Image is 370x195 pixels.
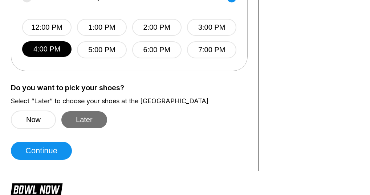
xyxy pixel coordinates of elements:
[132,41,182,58] button: 6:00 PM
[11,84,248,92] label: Do you want to pick your shoes?
[11,142,72,160] button: Continue
[61,111,107,128] button: Later
[132,19,182,36] button: 2:00 PM
[22,19,72,36] button: 12:00 PM
[77,41,126,58] button: 5:00 PM
[187,41,236,58] button: 7:00 PM
[187,19,236,36] button: 3:00 PM
[22,41,72,57] button: 4:00 PM
[77,19,126,36] button: 1:00 PM
[11,97,248,105] label: Select “Later” to choose your shoes at the [GEOGRAPHIC_DATA]
[11,111,56,129] button: Now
